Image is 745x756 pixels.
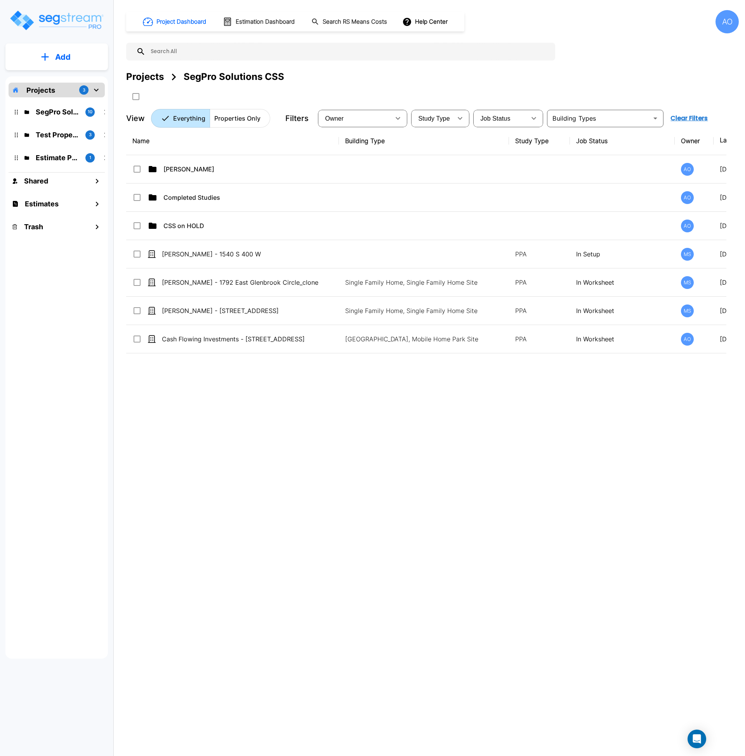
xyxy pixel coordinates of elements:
th: Study Type [509,127,570,155]
p: [GEOGRAPHIC_DATA], Mobile Home Park Site [345,334,515,344]
div: Platform [151,109,270,128]
img: Logo [9,9,104,31]
p: PPA [515,278,564,287]
button: Properties Only [210,109,270,128]
div: MS [681,276,694,289]
p: Single Family Home, Single Family Home Site [345,306,515,315]
div: Select [413,107,452,129]
p: CSS on HOLD [163,221,337,230]
p: In Worksheet [576,334,669,344]
p: [PERSON_NAME] [163,164,337,174]
div: AO [681,191,694,204]
button: Estimation Dashboard [220,14,299,30]
div: MS [681,248,694,261]
h1: Estimation Dashboard [236,17,295,26]
div: AO [715,10,739,33]
p: Projects [26,85,55,95]
div: Open Intercom Messenger [688,730,706,748]
input: Building Types [549,113,648,124]
th: Owner [675,127,714,155]
p: View [126,112,145,124]
p: Everything [173,114,205,123]
button: Everything [151,109,210,128]
p: PPA [515,306,564,315]
p: In Worksheet [576,306,669,315]
th: Building Type [339,127,509,155]
h1: Project Dashboard [156,17,206,26]
p: SegPro Solutions CSS [36,107,79,117]
p: Estimate Property [36,152,79,163]
p: [PERSON_NAME] - 1792 East Glenbrook Circle_clone [162,278,336,287]
p: Add [55,51,71,63]
div: AO [681,163,694,176]
p: [PERSON_NAME] - 1540 S 400 W [162,249,336,259]
span: Owner [325,115,344,122]
p: [PERSON_NAME] - [STREET_ADDRESS] [162,306,336,315]
p: 1 [89,154,91,161]
button: Help Center [401,14,451,29]
div: SegPro Solutions CSS [184,70,284,84]
p: Test Property Folder [36,130,79,140]
div: Select [475,107,526,129]
p: Filters [285,112,309,124]
span: Job Status [480,115,510,122]
p: PPA [515,334,564,344]
th: Job Status [570,127,675,155]
div: AO [681,220,694,232]
button: Clear Filters [667,111,711,126]
button: Open [650,113,661,124]
button: Project Dashboard [140,13,210,30]
button: Add [5,46,108,68]
h1: Trash [24,221,43,232]
button: Search RS Means Costs [308,14,391,29]
p: Single Family Home, Single Family Home Site [345,278,515,287]
div: AO [681,333,694,346]
p: Completed Studies [163,193,337,202]
th: Name [126,127,339,155]
input: Search All [146,43,551,61]
p: 10 [88,109,92,115]
p: Cash Flowing Investments - [STREET_ADDRESS] [162,334,336,344]
span: Study Type [418,115,450,122]
p: In Setup [576,249,669,259]
div: MS [681,304,694,317]
button: SelectAll [128,89,144,104]
p: Properties Only [214,114,260,123]
p: 3 [83,87,85,93]
div: Projects [126,70,164,84]
h1: Shared [24,176,48,186]
p: PPA [515,249,564,259]
p: 3 [89,131,92,138]
div: Select [320,107,390,129]
p: In Worksheet [576,278,669,287]
h1: Search RS Means Costs [323,17,387,26]
h1: Estimates [25,199,59,209]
